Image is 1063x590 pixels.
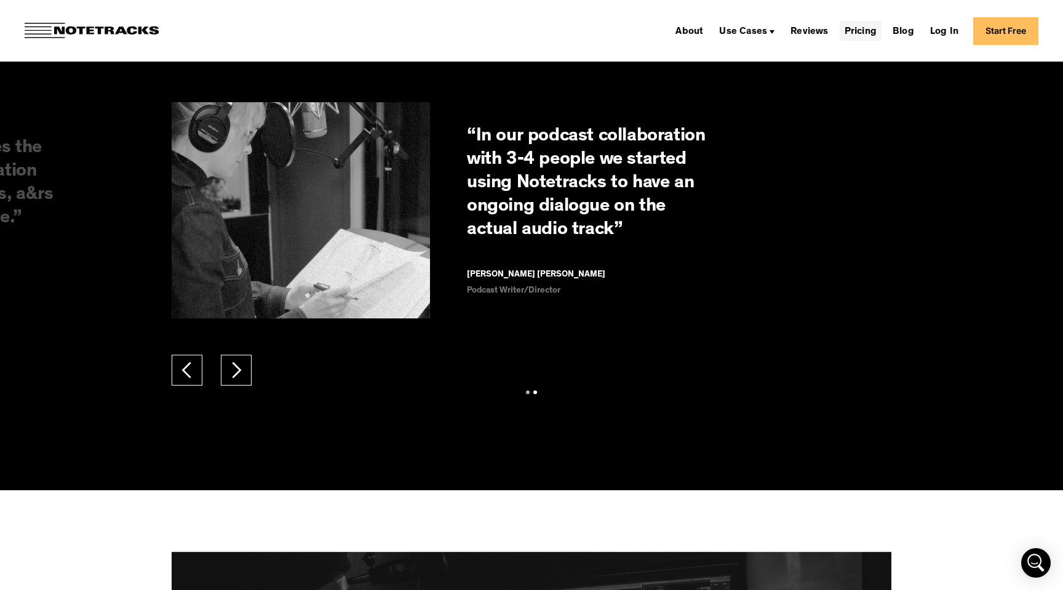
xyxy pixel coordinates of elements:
div: Podcast Writer/Director [467,286,713,295]
div: carousel [172,102,891,349]
img: Jenny Turner Hall [172,102,430,318]
a: Reviews [786,21,833,41]
div: [PERSON_NAME] [PERSON_NAME] [467,270,713,279]
a: Pricing [840,21,882,41]
div: next slide [221,355,252,386]
a: Start Free [973,17,1038,45]
div: Open Intercom Messenger [1021,548,1051,578]
h4: “In our podcast collaboration with 3-4 people we started using Notetracks to have an ongoing dial... [467,126,713,243]
div: Show slide 1 of 2 [526,390,530,394]
div: Use Cases [714,21,779,41]
div: previous slide [172,355,202,386]
a: Blog [888,21,919,41]
div: 2 of 2 [172,102,756,349]
div: Show slide 2 of 2 [533,390,537,394]
a: About [671,21,708,41]
div: Use Cases [719,27,767,37]
a: Log In [925,21,963,41]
